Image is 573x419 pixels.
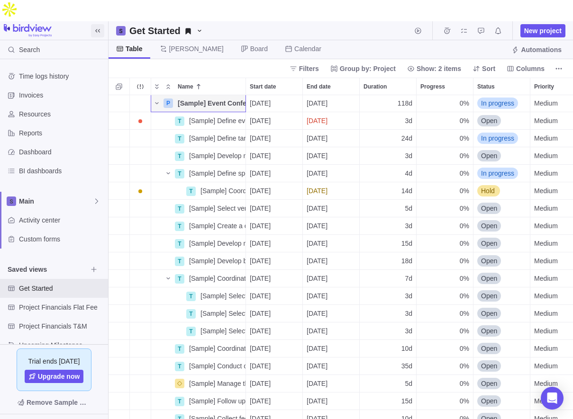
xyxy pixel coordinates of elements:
[246,340,303,357] div: Start date
[246,165,303,182] div: Start date
[417,165,473,182] div: Progress
[151,217,246,235] div: Name
[19,90,104,100] span: Invoices
[520,24,565,37] span: New project
[417,270,473,287] div: Progress
[186,327,196,336] div: T
[130,95,151,112] div: Trouble indication
[174,78,246,95] div: Name
[460,169,469,178] span: 0%
[534,169,558,178] span: Medium
[250,98,271,108] span: [DATE]
[151,287,246,305] div: Name
[246,217,303,235] div: Start date
[473,182,530,200] div: Status
[246,235,303,252] div: Start date
[403,62,465,75] span: Show: 2 items
[420,82,445,91] span: Progress
[307,151,327,160] span: [DATE]
[303,95,360,112] div: End date
[473,147,530,165] div: Status
[130,235,151,252] div: Trouble indication
[473,270,530,287] div: Status
[19,45,40,54] span: Search
[457,28,471,36] a: My assignments
[174,95,246,112] div: [Sample] Event Conference
[417,182,473,200] div: Progress
[151,95,246,112] div: Name
[360,270,417,287] div: Duration
[189,151,246,160] span: [Sample] Develop marketing plan
[417,252,473,270] div: Progress
[460,134,469,143] span: 0%
[327,62,400,75] span: Group by: Project
[534,134,558,143] span: Medium
[307,134,327,143] span: [DATE]
[19,284,104,293] span: Get Started
[303,182,359,199] div: highlight
[185,130,246,147] div: [Sample] Define target audience
[360,340,417,357] div: Duration
[130,322,151,340] div: Trouble indication
[303,305,360,322] div: End date
[398,98,412,108] span: 118d
[360,130,417,147] div: Duration
[473,95,530,112] div: Status
[246,375,303,392] div: Start date
[303,340,360,357] div: End date
[130,147,151,165] div: Trouble indication
[417,200,473,217] div: Progress
[200,186,246,196] span: [Sample] Coordinate topics with speakers
[246,322,303,340] div: Start date
[360,287,417,305] div: Duration
[175,274,184,284] div: T
[175,204,184,214] div: T
[360,375,417,392] div: Duration
[360,357,417,375] div: Duration
[521,45,562,54] span: Automations
[417,305,473,322] div: Progress
[360,217,417,235] div: Duration
[19,234,104,244] span: Custom forms
[246,182,303,200] div: Start date
[286,62,323,75] span: Filters
[534,98,558,108] span: Medium
[250,116,271,125] span: [DATE]
[151,270,246,287] div: Name
[417,78,473,95] div: Progress
[130,200,151,217] div: Trouble indication
[360,322,417,340] div: Duration
[417,182,473,199] div: 0%
[417,95,473,112] div: 0%
[303,322,360,340] div: End date
[417,357,473,375] div: Progress
[303,200,360,217] div: End date
[473,305,530,322] div: Status
[19,340,104,350] span: Upcoming Milestones
[417,130,473,147] div: 0%
[360,182,417,200] div: Duration
[401,134,412,143] span: 24d
[151,357,246,375] div: Name
[417,287,473,305] div: Progress
[307,169,327,178] span: [DATE]
[491,24,505,37] span: Notifications
[473,357,530,375] div: Status
[460,98,469,108] span: 0%
[473,112,530,129] div: Open
[405,169,412,178] span: 4d
[417,130,473,147] div: Progress
[246,112,303,130] div: Start date
[151,165,246,182] div: Name
[303,217,360,235] div: End date
[534,151,558,160] span: Medium
[151,235,246,252] div: Name
[151,305,246,322] div: Name
[19,109,104,119] span: Resources
[246,357,303,375] div: Start date
[246,270,303,287] div: Start date
[417,235,473,252] div: Progress
[19,147,104,157] span: Dashboard
[303,112,359,129] div: highlight
[481,134,514,143] span: In progress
